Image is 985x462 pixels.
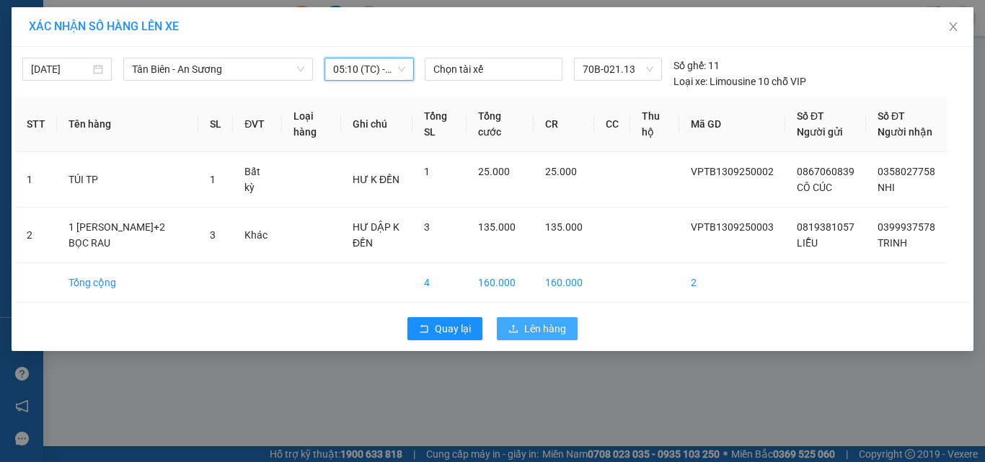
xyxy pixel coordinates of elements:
[797,126,843,138] span: Người gửi
[233,208,282,263] td: Khác
[233,152,282,208] td: Bất kỳ
[878,166,935,177] span: 0358027758
[691,221,774,233] span: VPTB1309250003
[933,7,973,48] button: Close
[630,97,679,152] th: Thu hộ
[282,97,341,152] th: Loại hàng
[296,65,305,74] span: down
[673,74,707,89] span: Loại xe:
[467,263,534,303] td: 160.000
[679,97,785,152] th: Mã GD
[467,97,534,152] th: Tổng cước
[57,152,198,208] td: TÚI TP
[497,317,578,340] button: uploadLên hàng
[534,97,594,152] th: CR
[435,321,471,337] span: Quay lại
[508,324,518,335] span: upload
[424,166,430,177] span: 1
[114,23,194,41] span: Bến xe [GEOGRAPHIC_DATA]
[5,9,69,72] img: logo
[797,166,854,177] span: 0867060839
[797,182,832,193] span: CÔ CÚC
[797,221,854,233] span: 0819381057
[878,237,907,249] span: TRINH
[412,97,467,152] th: Tổng SL
[407,317,482,340] button: rollbackQuay lại
[32,105,88,113] span: 05:19:04 [DATE]
[72,92,151,102] span: VPTB1309250003
[797,110,824,122] span: Số ĐT
[233,97,282,152] th: ĐVT
[210,229,216,241] span: 3
[878,221,935,233] span: 0399937578
[114,8,198,20] strong: ĐỒNG PHƯỚC
[57,97,198,152] th: Tên hàng
[673,74,806,89] div: Limousine 10 chỗ VIP
[198,97,233,152] th: SL
[673,58,720,74] div: 11
[132,58,304,80] span: Tân Biên - An Sương
[15,152,57,208] td: 1
[419,324,429,335] span: rollback
[583,58,653,80] span: 70B-021.13
[29,19,179,33] span: XÁC NHẬN SỐ HÀNG LÊN XE
[797,237,818,249] span: LIỄU
[478,166,510,177] span: 25.000
[15,208,57,263] td: 2
[545,166,577,177] span: 25.000
[15,97,57,152] th: STT
[4,93,151,102] span: [PERSON_NAME]:
[4,105,88,113] span: In ngày:
[57,263,198,303] td: Tổng cộng
[534,263,594,303] td: 160.000
[948,21,959,32] span: close
[31,61,90,77] input: 13/09/2025
[341,97,412,152] th: Ghi chú
[679,263,785,303] td: 2
[424,221,430,233] span: 3
[353,174,399,185] span: HƯ K ĐỀN
[353,221,399,249] span: HƯ DẬP K ĐỀN
[210,174,216,185] span: 1
[878,126,932,138] span: Người nhận
[478,221,516,233] span: 135.000
[114,43,198,61] span: 01 Võ Văn Truyện, KP.1, Phường 2
[878,182,895,193] span: NHI
[545,221,583,233] span: 135.000
[57,208,198,263] td: 1 [PERSON_NAME]+2 BỌC RAU
[114,64,177,73] span: Hotline: 19001152
[673,58,706,74] span: Số ghế:
[691,166,774,177] span: VPTB1309250002
[594,97,630,152] th: CC
[333,58,405,80] span: 05:10 (TC) - 70B-021.13
[412,263,467,303] td: 4
[878,110,905,122] span: Số ĐT
[524,321,566,337] span: Lên hàng
[39,78,177,89] span: -----------------------------------------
